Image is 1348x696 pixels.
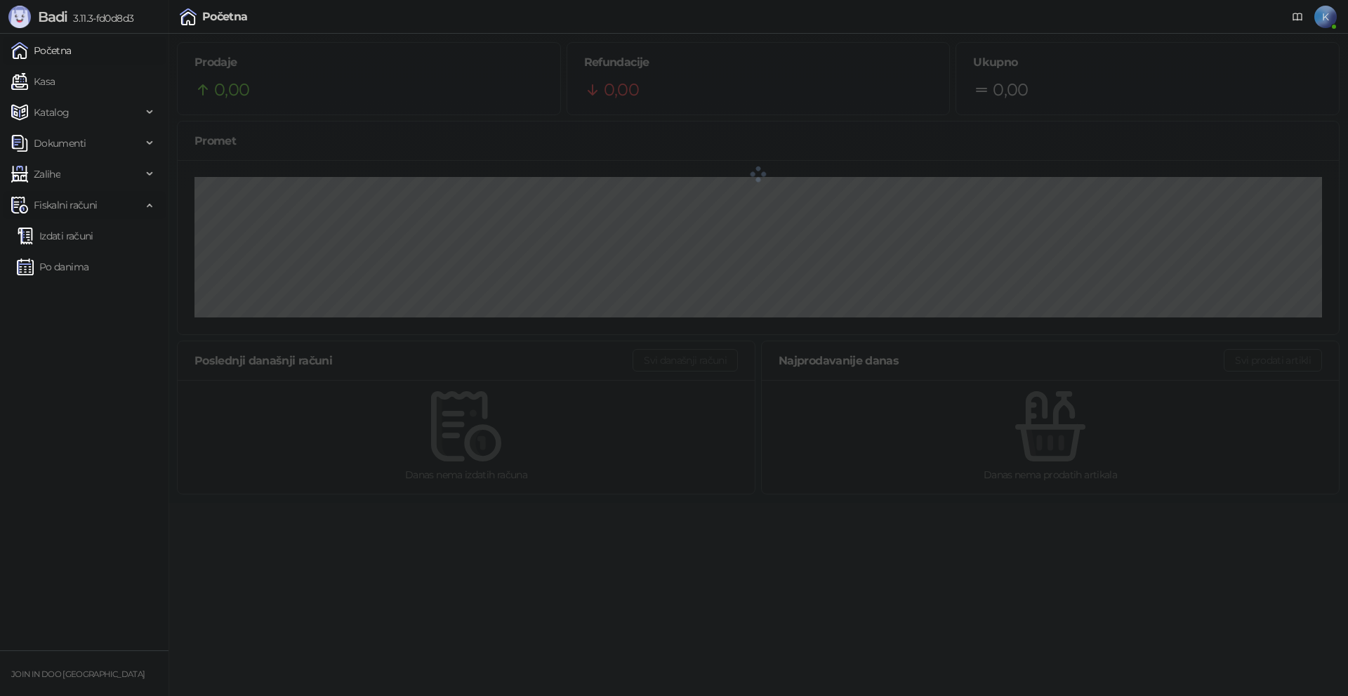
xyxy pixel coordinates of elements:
a: Dokumentacija [1286,6,1309,28]
div: Početna [202,11,248,22]
span: Fiskalni računi [34,191,97,219]
span: Katalog [34,98,70,126]
span: Zalihe [34,160,60,188]
a: Kasa [11,67,55,96]
span: 3.11.3-fd0d8d3 [67,12,133,25]
img: Logo [8,6,31,28]
span: Dokumenti [34,129,86,157]
a: Izdati računi [17,222,93,250]
small: JOIN IN DOO [GEOGRAPHIC_DATA] [11,669,145,679]
span: Badi [38,8,67,25]
a: Po danima [17,253,88,281]
span: K [1314,6,1337,28]
a: Početna [11,37,72,65]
